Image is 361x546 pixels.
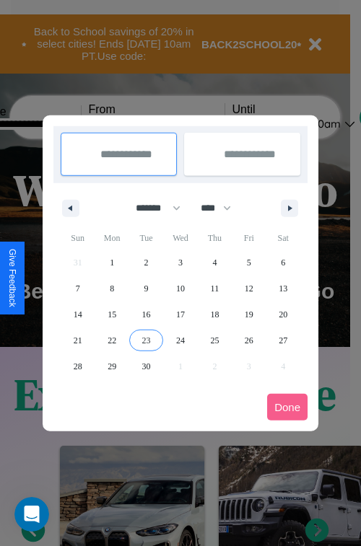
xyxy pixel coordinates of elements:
[76,276,80,301] span: 7
[163,327,197,353] button: 24
[176,276,185,301] span: 10
[108,327,116,353] span: 22
[232,327,266,353] button: 26
[279,327,287,353] span: 27
[144,276,149,301] span: 9
[129,250,163,276] button: 2
[176,327,185,353] span: 24
[163,276,197,301] button: 10
[198,301,232,327] button: 18
[198,276,232,301] button: 11
[163,226,197,250] span: Wed
[110,250,114,276] span: 1
[74,301,82,327] span: 14
[266,327,300,353] button: 27
[95,353,129,379] button: 29
[74,353,82,379] span: 28
[108,301,116,327] span: 15
[129,353,163,379] button: 30
[267,394,308,420] button: Done
[198,250,232,276] button: 4
[232,226,266,250] span: Fri
[198,226,232,250] span: Thu
[210,301,219,327] span: 18
[95,250,129,276] button: 1
[61,327,95,353] button: 21
[7,249,17,307] div: Give Feedback
[95,276,129,301] button: 8
[61,353,95,379] button: 28
[232,301,266,327] button: 19
[232,276,266,301] button: 12
[129,327,163,353] button: 23
[212,250,217,276] span: 4
[279,301,287,327] span: 20
[245,327,253,353] span: 26
[266,226,300,250] span: Sat
[14,497,49,532] iframe: Intercom live chat
[178,250,183,276] span: 3
[95,327,129,353] button: 22
[232,250,266,276] button: 5
[95,301,129,327] button: 15
[61,276,95,301] button: 7
[266,301,300,327] button: 20
[279,276,287,301] span: 13
[198,327,232,353] button: 25
[247,250,251,276] span: 5
[142,327,151,353] span: 23
[245,276,253,301] span: 12
[163,250,197,276] button: 3
[144,250,149,276] span: 2
[95,226,129,250] span: Mon
[266,276,300,301] button: 13
[266,250,300,276] button: 6
[245,301,253,327] span: 19
[163,301,197,327] button: 17
[211,276,219,301] span: 11
[129,301,163,327] button: 16
[108,353,116,379] span: 29
[142,353,151,379] span: 30
[281,250,285,276] span: 6
[110,276,114,301] span: 8
[129,276,163,301] button: 9
[176,301,185,327] span: 17
[61,226,95,250] span: Sun
[210,327,219,353] span: 25
[74,327,82,353] span: 21
[129,226,163,250] span: Tue
[61,301,95,327] button: 14
[142,301,151,327] span: 16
